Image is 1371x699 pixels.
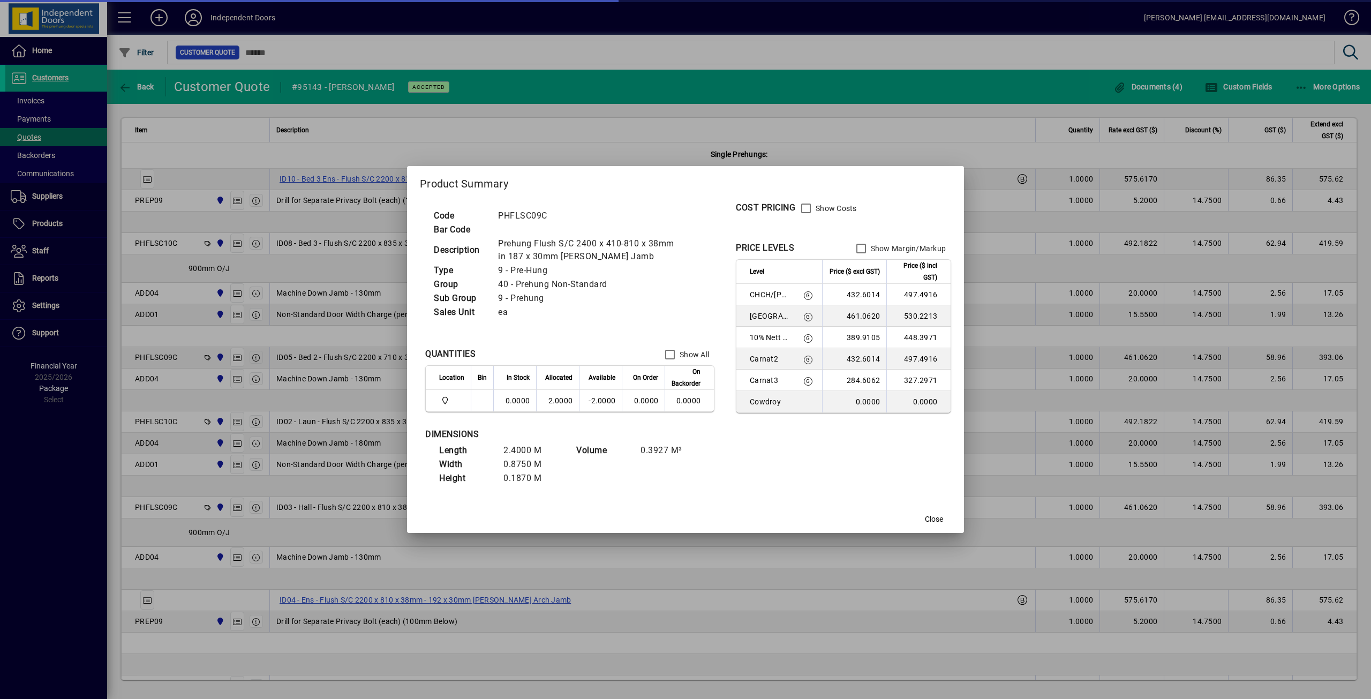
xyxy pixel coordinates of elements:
span: Bin [478,372,487,384]
td: 0.0000 [665,390,714,411]
td: Code [428,209,493,223]
td: 0.0000 [822,391,886,412]
span: 0.0000 [634,396,659,405]
td: 0.3927 M³ [635,444,699,457]
td: Length [434,444,498,457]
td: Prehung Flush S/C 2400 x 410-810 x 38mm in 187 x 30mm [PERSON_NAME] Jamb [493,237,688,264]
td: Sales Unit [428,305,493,319]
td: 2.0000 [536,390,579,411]
td: Sub Group [428,291,493,305]
span: Price ($ excl GST) [830,266,880,277]
span: Location [439,372,464,384]
span: Carnat3 [750,375,789,386]
td: Width [434,457,498,471]
td: 0.0000 [886,391,951,412]
span: Level [750,266,764,277]
span: Carnat2 [750,354,789,364]
label: Show Costs [813,203,857,214]
td: 389.9105 [822,327,886,348]
td: 284.6062 [822,370,886,391]
td: Volume [571,444,635,457]
td: 461.0620 [822,305,886,327]
span: 10% Nett list [750,332,789,343]
td: ea [493,305,688,319]
td: 530.2213 [886,305,951,327]
td: Type [428,264,493,277]
button: Close [917,509,951,529]
td: -2.0000 [579,390,622,411]
div: QUANTITIES [425,348,476,360]
h2: Product Summary [407,166,964,197]
td: 448.3971 [886,327,951,348]
span: Cowdroy [750,396,789,407]
td: 40 - Prehung Non-Standard [493,277,688,291]
td: 432.6014 [822,284,886,305]
span: Close [925,514,943,525]
span: In Stock [507,372,530,384]
td: 9 - Prehung [493,291,688,305]
td: 497.4916 [886,284,951,305]
div: PRICE LEVELS [736,242,794,254]
td: Description [428,237,493,264]
td: 9 - Pre-Hung [493,264,688,277]
td: 0.1870 M [498,471,562,485]
span: Available [589,372,615,384]
td: Bar Code [428,223,493,237]
label: Show All [677,349,709,360]
label: Show Margin/Markup [869,243,946,254]
td: 0.8750 M [498,457,562,471]
td: 0.0000 [493,390,536,411]
span: Allocated [545,372,572,384]
td: 2.4000 M [498,444,562,457]
div: DIMENSIONS [425,428,693,441]
span: On Backorder [672,366,700,389]
td: PHFLSC09C [493,209,688,223]
span: Price ($ incl GST) [893,260,937,283]
span: On Order [633,372,658,384]
td: 327.2971 [886,370,951,391]
div: COST PRICING [736,201,795,214]
td: Height [434,471,498,485]
td: 497.4916 [886,348,951,370]
span: CHCH/[PERSON_NAME] [750,289,789,300]
td: 432.6014 [822,348,886,370]
span: [GEOGRAPHIC_DATA] [750,311,789,321]
td: Group [428,277,493,291]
